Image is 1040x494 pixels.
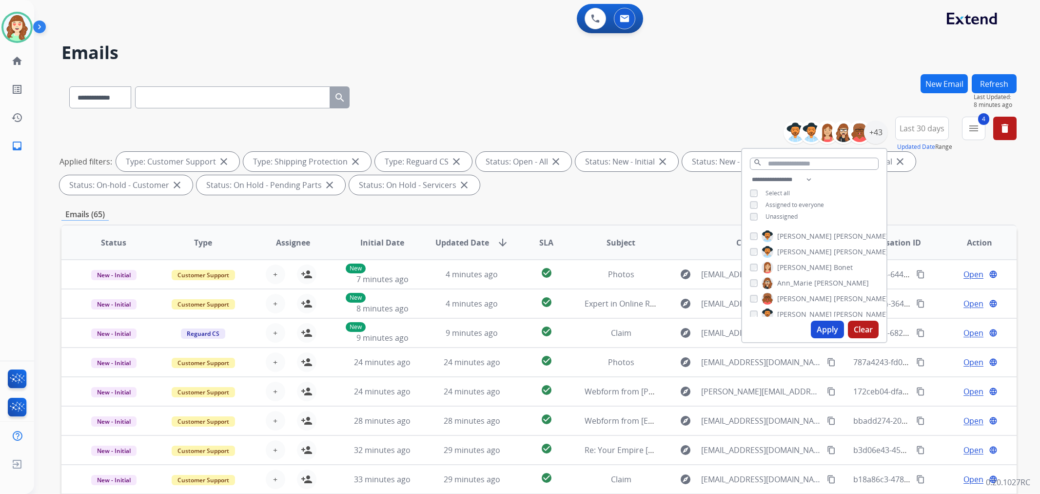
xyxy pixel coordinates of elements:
[827,416,836,425] mat-icon: content_copy
[680,473,691,485] mat-icon: explore
[701,268,821,280] span: [EMAIL_ADDRESS][DOMAIN_NAME]
[172,446,235,456] span: Customer Support
[61,43,1017,62] h2: Emails
[701,444,821,456] span: [EMAIL_ADDRESS][DOMAIN_NAME]
[11,83,23,95] mat-icon: list_alt
[900,126,944,130] span: Last 30 days
[963,298,983,309] span: Open
[834,247,888,257] span: [PERSON_NAME]
[989,475,998,484] mat-icon: language
[989,358,998,367] mat-icon: language
[611,328,631,338] span: Claim
[541,472,552,484] mat-icon: check_circle
[834,263,853,272] span: Bonet
[91,446,137,456] span: New - Initial
[897,143,935,151] button: Updated Date
[11,112,23,123] mat-icon: history
[273,298,277,309] span: +
[827,475,836,484] mat-icon: content_copy
[541,267,552,279] mat-icon: check_circle
[921,74,968,93] button: New Email
[116,152,239,171] div: Type: Customer Support
[346,264,366,273] p: New
[611,474,631,485] span: Claim
[243,152,371,171] div: Type: Shipping Protection
[701,356,821,368] span: [EMAIL_ADDRESS][DOMAIN_NAME]
[834,294,888,304] span: [PERSON_NAME]
[356,274,409,285] span: 7 minutes ago
[963,327,983,339] span: Open
[273,444,277,456] span: +
[989,329,998,337] mat-icon: language
[541,413,552,425] mat-icon: check_circle
[266,352,285,372] button: +
[444,415,500,426] span: 28 minutes ago
[585,445,789,455] span: Re: Your Empire [DATE]® Service Plan claim is approved
[350,156,361,167] mat-icon: close
[301,473,313,485] mat-icon: person_add
[680,444,691,456] mat-icon: explore
[172,299,235,309] span: Customer Support
[834,231,888,241] span: [PERSON_NAME]
[541,355,552,367] mat-icon: check_circle
[963,473,983,485] span: Open
[682,152,785,171] div: Status: New - Reply
[354,386,411,397] span: 24 minutes ago
[273,415,277,427] span: +
[989,299,998,308] mat-icon: language
[701,386,821,397] span: [PERSON_NAME][EMAIL_ADDRESS][DOMAIN_NAME]
[962,117,985,140] button: 4
[301,415,313,427] mat-icon: person_add
[680,386,691,397] mat-icon: explore
[172,387,235,397] span: Customer Support
[963,356,983,368] span: Open
[777,247,832,257] span: [PERSON_NAME]
[680,268,691,280] mat-icon: explore
[550,156,562,167] mat-icon: close
[585,415,805,426] span: Webform from [EMAIL_ADDRESS][DOMAIN_NAME] on [DATE]
[444,445,500,455] span: 29 minutes ago
[360,237,404,248] span: Initial Date
[172,270,235,280] span: Customer Support
[853,474,1001,485] span: b18a86c3-478b-454f-9138-59338c671827
[765,212,798,221] span: Unassigned
[999,123,1011,134] mat-icon: delete
[266,470,285,489] button: +
[541,296,552,308] mat-icon: check_circle
[266,323,285,343] button: +
[266,411,285,431] button: +
[91,329,137,339] span: New - Initial
[11,140,23,152] mat-icon: inbox
[853,445,1001,455] span: b3d06e43-454c-4733-82bb-91f673ce5fde
[91,416,137,427] span: New - Initial
[91,299,137,309] span: New - Initial
[301,268,313,280] mat-icon: person_add
[916,270,925,279] mat-icon: content_copy
[916,446,925,454] mat-icon: content_copy
[978,113,989,125] span: 4
[657,156,668,167] mat-icon: close
[446,269,498,280] span: 4 minutes ago
[895,117,949,140] button: Last 30 days
[963,415,983,427] span: Open
[354,415,411,426] span: 28 minutes ago
[894,156,906,167] mat-icon: close
[585,298,770,309] span: Expert in Online Reputation & Trustpilot Solutions,
[266,294,285,313] button: +
[375,152,472,171] div: Type: Reguard CS
[172,358,235,368] span: Customer Support
[273,327,277,339] span: +
[963,444,983,456] span: Open
[765,189,790,197] span: Select all
[349,175,480,195] div: Status: On Hold - Servicers
[91,358,137,368] span: New - Initial
[172,416,235,427] span: Customer Support
[444,357,500,368] span: 24 minutes ago
[196,175,345,195] div: Status: On Hold - Pending Parts
[354,445,411,455] span: 32 minutes ago
[607,237,635,248] span: Subject
[848,321,879,338] button: Clear
[324,179,335,191] mat-icon: close
[680,298,691,309] mat-icon: explore
[916,358,925,367] mat-icon: content_copy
